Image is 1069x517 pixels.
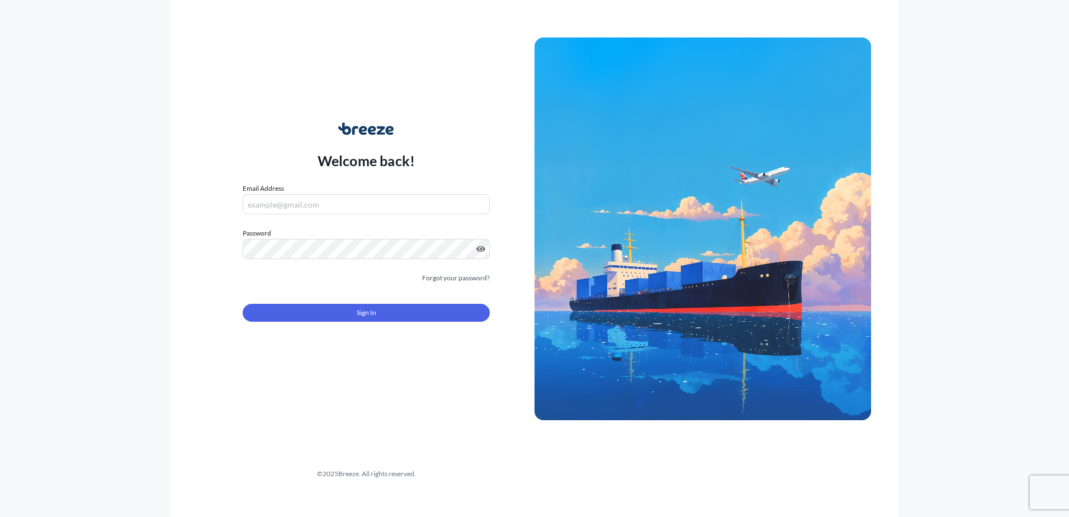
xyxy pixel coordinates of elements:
[534,37,871,420] img: Ship illustration
[422,272,490,284] a: Forgot your password?
[476,245,485,253] button: Show password
[357,307,376,318] span: Sign In
[198,468,534,480] div: © 2025 Breeze. All rights reserved.
[243,194,490,214] input: example@gmail.com
[243,304,490,322] button: Sign In
[243,228,490,239] label: Password
[243,183,284,194] label: Email Address
[318,152,415,170] p: Welcome back!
